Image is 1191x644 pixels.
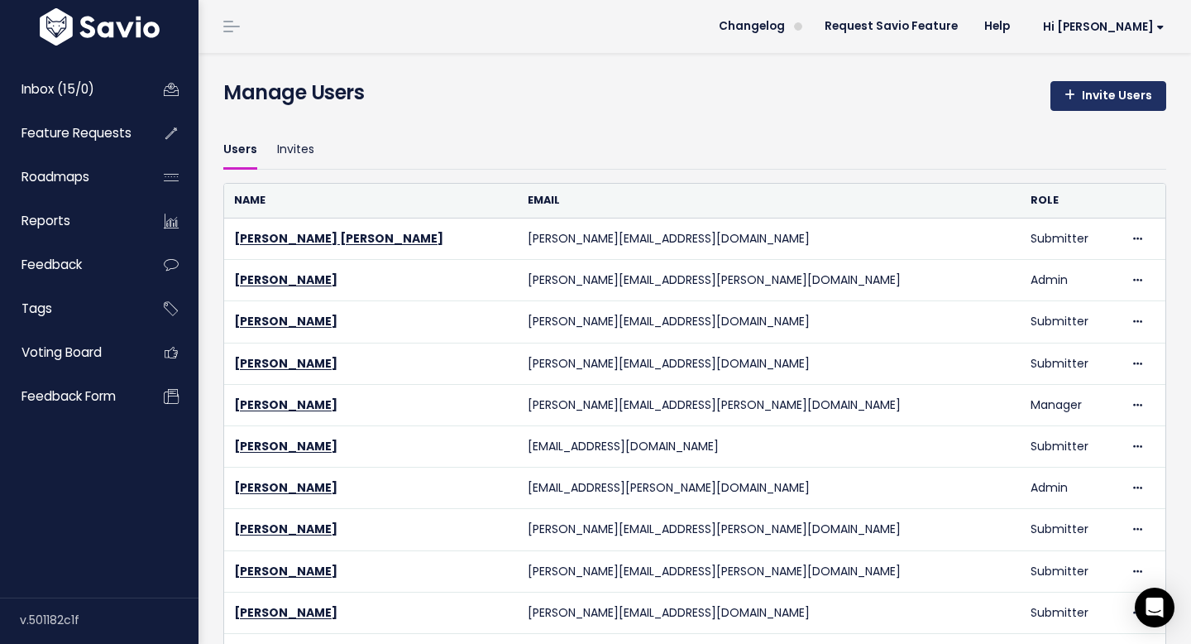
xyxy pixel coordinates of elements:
span: Tags [22,300,52,317]
th: Email [518,184,1021,218]
a: [PERSON_NAME] [234,479,337,496]
a: Invites [277,131,314,170]
td: [EMAIL_ADDRESS][PERSON_NAME][DOMAIN_NAME] [518,468,1021,509]
span: Reports [22,212,70,229]
a: Roadmaps [4,158,137,196]
h4: Manage Users [223,78,364,108]
a: Users [223,131,257,170]
td: [PERSON_NAME][EMAIL_ADDRESS][DOMAIN_NAME] [518,592,1021,633]
span: Hi [PERSON_NAME] [1043,21,1165,33]
td: Submitter [1021,343,1120,384]
a: Invite Users [1050,81,1166,111]
td: Admin [1021,468,1120,509]
a: [PERSON_NAME] [234,313,337,329]
a: Voting Board [4,334,137,372]
a: [PERSON_NAME] [234,272,337,288]
td: [PERSON_NAME][EMAIL_ADDRESS][DOMAIN_NAME] [518,301,1021,343]
td: [PERSON_NAME][EMAIL_ADDRESS][DOMAIN_NAME] [518,219,1021,260]
td: [PERSON_NAME][EMAIL_ADDRESS][PERSON_NAME][DOMAIN_NAME] [518,550,1021,592]
td: [PERSON_NAME][EMAIL_ADDRESS][PERSON_NAME][DOMAIN_NAME] [518,260,1021,301]
a: Inbox (15/0) [4,70,137,108]
div: Open Intercom Messenger [1135,588,1174,627]
a: Feature Requests [4,114,137,152]
a: Tags [4,290,137,328]
img: logo-white.9d6f32f41409.svg [36,8,164,46]
a: Help [971,14,1023,39]
span: Feature Requests [22,124,132,142]
span: Inbox (15/0) [22,80,94,98]
td: [EMAIL_ADDRESS][DOMAIN_NAME] [518,425,1021,467]
td: Submitter [1021,550,1120,592]
td: Admin [1021,260,1120,301]
a: Feedback [4,246,137,284]
a: Hi [PERSON_NAME] [1023,14,1178,40]
td: Submitter [1021,592,1120,633]
span: Feedback [22,256,82,273]
span: Feedback form [22,387,116,405]
th: Role [1021,184,1120,218]
a: [PERSON_NAME] [234,563,337,579]
td: [PERSON_NAME][EMAIL_ADDRESS][PERSON_NAME][DOMAIN_NAME] [518,384,1021,425]
td: Submitter [1021,425,1120,467]
a: [PERSON_NAME] [234,396,337,413]
td: [PERSON_NAME][EMAIL_ADDRESS][DOMAIN_NAME] [518,343,1021,384]
span: Changelog [719,21,785,32]
td: Submitter [1021,219,1120,260]
a: [PERSON_NAME] [234,604,337,621]
span: Voting Board [22,344,102,361]
td: [PERSON_NAME][EMAIL_ADDRESS][PERSON_NAME][DOMAIN_NAME] [518,509,1021,550]
span: Roadmaps [22,168,89,185]
th: Name [224,184,518,218]
td: Submitter [1021,301,1120,343]
a: [PERSON_NAME] [234,438,337,454]
a: Reports [4,202,137,240]
div: v.501182c1f [20,598,198,642]
a: Feedback form [4,377,137,416]
a: [PERSON_NAME] [PERSON_NAME] [234,230,443,247]
td: Submitter [1021,509,1120,550]
a: [PERSON_NAME] [234,355,337,372]
a: Request Savio Feature [811,14,971,39]
a: [PERSON_NAME] [234,521,337,537]
td: Manager [1021,384,1120,425]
